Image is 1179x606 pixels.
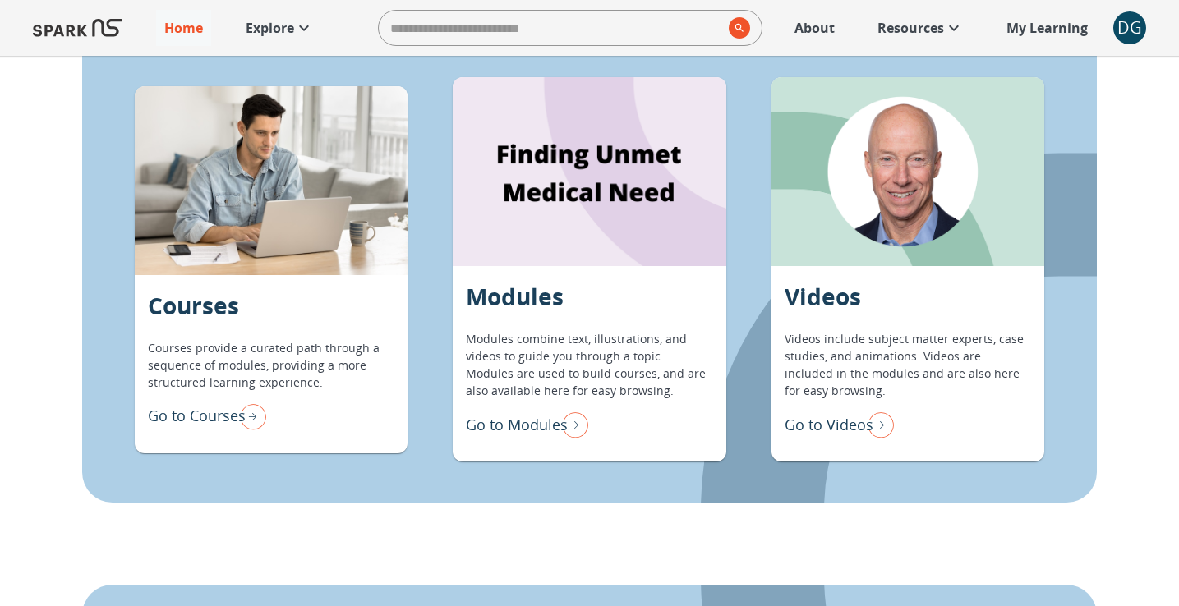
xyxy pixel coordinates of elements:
[785,330,1031,399] p: Videos include subject matter experts, case studies, and animations. Videos are included in the m...
[466,279,564,314] p: Modules
[33,8,122,48] img: Logo of SPARK at Stanford
[466,414,568,436] p: Go to Modules
[1113,11,1146,44] div: DG
[785,414,873,436] p: Go to Videos
[466,407,588,442] div: Go to Modules
[555,407,588,442] img: right arrow
[861,407,894,442] img: right arrow
[148,339,394,391] p: Courses provide a curated path through a sequence of modules, providing a more structured learnin...
[246,18,294,38] p: Explore
[237,10,322,46] a: Explore
[785,279,861,314] p: Videos
[148,399,266,434] div: Go to Courses
[877,18,944,38] p: Resources
[869,10,972,46] a: Resources
[1113,11,1146,44] button: account of current user
[786,10,843,46] a: About
[148,405,246,427] p: Go to Courses
[794,18,835,38] p: About
[722,11,750,45] button: search
[148,288,239,323] p: Courses
[1006,18,1088,38] p: My Learning
[771,77,1044,266] div: Videos
[164,18,203,38] p: Home
[156,10,211,46] a: Home
[998,10,1097,46] a: My Learning
[135,86,408,275] div: Courses
[785,407,894,442] div: Go to Videos
[466,330,712,399] p: Modules combine text, illustrations, and videos to guide you through a topic. Modules are used to...
[233,399,266,434] img: right arrow
[453,77,725,266] div: Modules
